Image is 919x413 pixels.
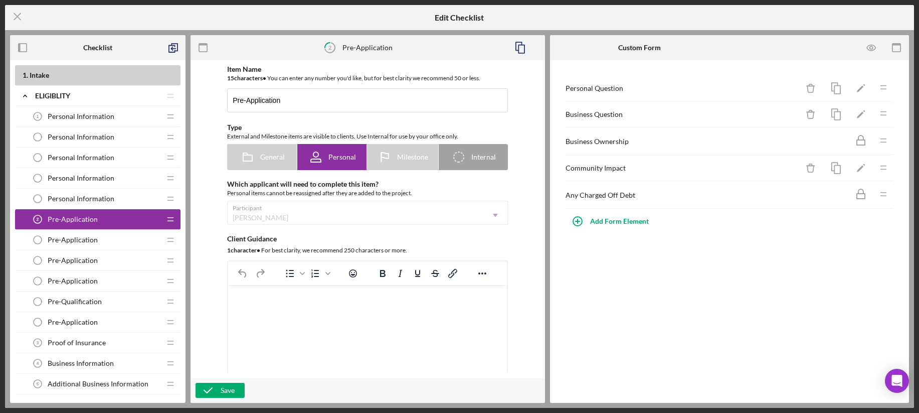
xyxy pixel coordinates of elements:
span: 1 . [23,71,28,79]
div: Client Guidance [227,235,508,243]
button: Strikethrough [427,266,444,281]
span: Personal [328,153,356,161]
div: Personal Question [566,84,799,92]
div: Save [221,383,235,398]
span: Additional Business Information [48,380,148,388]
span: Pre-Application [48,318,98,326]
div: You can enter any number you'd like, but for best clarity we recommend 50 or less. [227,73,508,83]
button: Save [196,383,245,398]
h5: Edit Checklist [435,13,484,22]
div: Community Impact [566,164,799,172]
span: Personal Information [48,154,114,162]
tspan: 1 [37,114,39,119]
tspan: 5 [37,381,39,386]
div: Item Name [227,65,508,73]
span: Milestone [397,153,428,161]
div: For best clarity, we recommend 250 characters or more. [227,245,508,255]
span: Pre-Application [48,277,98,285]
div: Numbered list [307,266,332,281]
span: Intake [30,71,49,79]
button: Emojis [344,266,361,281]
tspan: 3 [37,340,39,345]
span: Proof of Insurance [48,339,106,347]
button: Bold [374,266,391,281]
button: Reveal or hide additional toolbar items [474,266,491,281]
b: Custom Form [618,44,661,52]
span: Personal Information [48,195,114,203]
div: Business Question [566,110,799,118]
b: 1 character • [227,246,260,254]
span: Personal Information [48,174,114,182]
div: External and Milestone items are visible to clients. Use Internal for use by your office only. [227,131,508,142]
div: Open Intercom Messenger [885,369,909,393]
tspan: 4 [37,361,39,366]
span: General [260,153,285,161]
span: Pre-Application [48,236,98,244]
button: Add Form Element [565,211,659,231]
b: 15 character s • [227,74,266,82]
span: Pre-Application [48,215,98,223]
div: Bullet list [281,266,306,281]
b: Checklist [83,44,112,52]
button: Underline [409,266,426,281]
div: Add Form Element [590,211,649,231]
button: Redo [252,266,269,281]
span: Personal Information [48,133,114,141]
tspan: 2 [328,44,331,51]
span: Business Information [48,359,114,367]
div: Which applicant will need to complete this item? [227,180,508,188]
div: Business Ownership [566,137,849,146]
tspan: 2 [37,217,39,222]
div: Personal items cannot be reassigned after they are added to the project. [227,188,508,198]
button: Undo [234,266,251,281]
div: Any Charged Off Debt [566,191,849,199]
span: Pre-Qualification [48,298,102,306]
div: Type [227,123,508,131]
span: Personal Information [48,112,114,120]
span: Internal [471,153,496,161]
button: Insert/edit link [444,266,461,281]
button: Italic [392,266,409,281]
iframe: Rich Text Area [228,285,507,397]
div: Pre-Application [342,44,393,52]
div: Eligiblity [35,92,160,100]
span: Pre-Application [48,256,98,264]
